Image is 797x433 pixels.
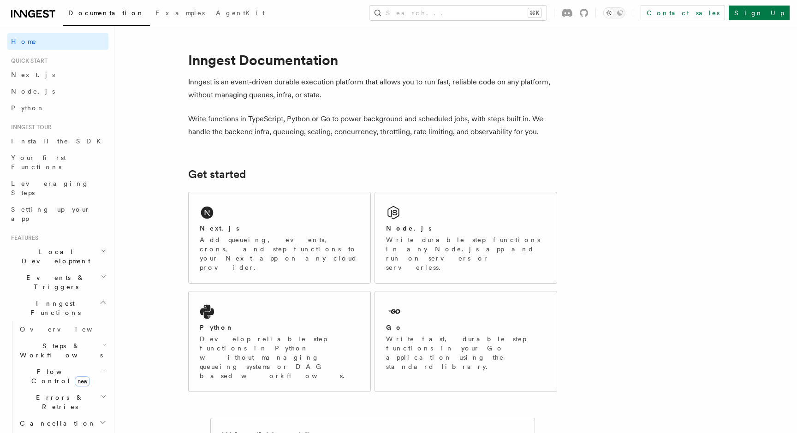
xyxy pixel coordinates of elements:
a: Get started [188,168,246,181]
span: Features [7,234,38,242]
h2: Python [200,323,234,332]
span: Your first Functions [11,154,66,171]
span: Inngest tour [7,124,52,131]
h2: Go [386,323,403,332]
span: Quick start [7,57,48,65]
a: Next.jsAdd queueing, events, crons, and step functions to your Next app on any cloud provider. [188,192,371,284]
span: AgentKit [216,9,265,17]
a: Documentation [63,3,150,26]
p: Write durable step functions in any Node.js app and run on servers or serverless. [386,235,546,272]
button: Inngest Functions [7,295,108,321]
p: Develop reliable step functions in Python without managing queueing systems or DAG based workflows. [200,334,359,380]
a: Your first Functions [7,149,108,175]
a: Python [7,100,108,116]
span: Local Development [7,247,101,266]
span: Home [11,37,37,46]
button: Toggle dark mode [603,7,625,18]
button: Search...⌘K [369,6,547,20]
button: Errors & Retries [16,389,108,415]
span: Overview [20,326,115,333]
span: Events & Triggers [7,273,101,291]
span: Next.js [11,71,55,78]
p: Inngest is an event-driven durable execution platform that allows you to run fast, reliable code ... [188,76,557,101]
p: Write fast, durable step functions in your Go application using the standard library. [386,334,546,371]
h1: Inngest Documentation [188,52,557,68]
span: new [75,376,90,386]
kbd: ⌘K [528,8,541,18]
h2: Next.js [200,224,239,233]
span: Examples [155,9,205,17]
p: Add queueing, events, crons, and step functions to your Next app on any cloud provider. [200,235,359,272]
span: Flow Control [16,367,101,386]
button: Local Development [7,243,108,269]
a: Examples [150,3,210,25]
button: Steps & Workflows [16,338,108,363]
a: Setting up your app [7,201,108,227]
a: Node.js [7,83,108,100]
a: GoWrite fast, durable step functions in your Go application using the standard library. [375,291,557,392]
button: Cancellation [16,415,108,432]
a: Next.js [7,66,108,83]
button: Events & Triggers [7,269,108,295]
button: Flow Controlnew [16,363,108,389]
span: Steps & Workflows [16,341,103,360]
a: Install the SDK [7,133,108,149]
span: Python [11,104,45,112]
span: Documentation [68,9,144,17]
span: Install the SDK [11,137,107,145]
a: Home [7,33,108,50]
a: PythonDevelop reliable step functions in Python without managing queueing systems or DAG based wo... [188,291,371,392]
span: Inngest Functions [7,299,100,317]
span: Cancellation [16,419,96,428]
a: AgentKit [210,3,270,25]
a: Sign Up [729,6,790,20]
p: Write functions in TypeScript, Python or Go to power background and scheduled jobs, with steps bu... [188,113,557,138]
span: Node.js [11,88,55,95]
h2: Node.js [386,224,432,233]
a: Leveraging Steps [7,175,108,201]
span: Leveraging Steps [11,180,89,196]
span: Setting up your app [11,206,90,222]
a: Node.jsWrite durable step functions in any Node.js app and run on servers or serverless. [375,192,557,284]
span: Errors & Retries [16,393,100,411]
a: Overview [16,321,108,338]
a: Contact sales [641,6,725,20]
